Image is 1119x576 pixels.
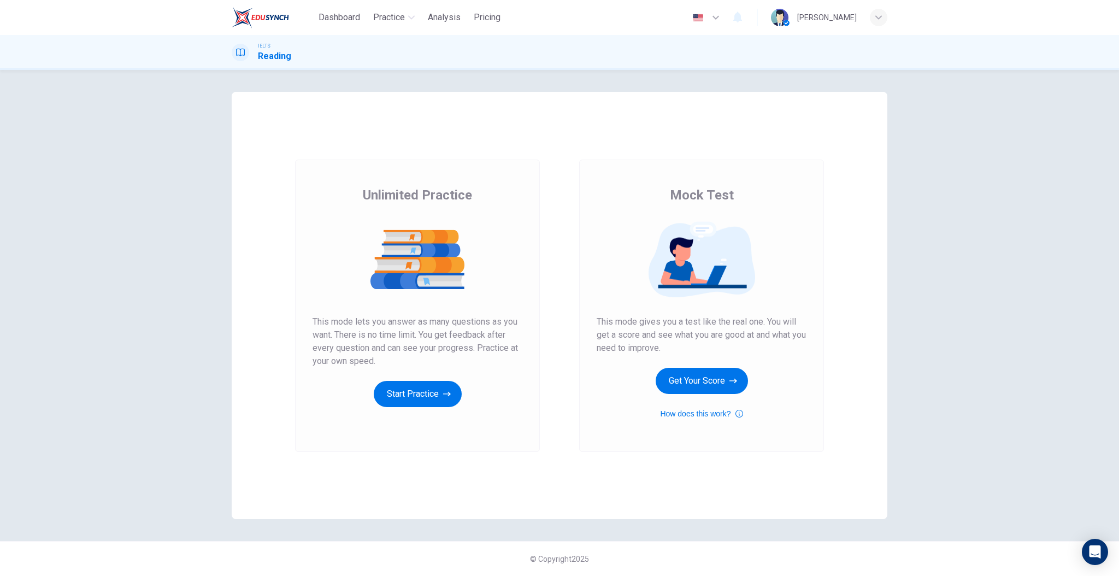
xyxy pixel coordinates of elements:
button: Get Your Score [656,368,748,394]
span: This mode gives you a test like the real one. You will get a score and see what you are good at a... [597,315,806,355]
img: Profile picture [771,9,788,26]
span: © Copyright 2025 [530,555,589,563]
div: Open Intercom Messenger [1082,539,1108,565]
span: Dashboard [319,11,360,24]
span: This mode lets you answer as many questions as you want. There is no time limit. You get feedback... [313,315,522,368]
img: EduSynch logo [232,7,289,28]
button: Analysis [423,8,465,27]
span: Analysis [428,11,461,24]
span: Mock Test [670,186,734,204]
button: Pricing [469,8,505,27]
div: [PERSON_NAME] [797,11,857,24]
button: How does this work? [660,407,743,420]
span: IELTS [258,42,270,50]
h1: Reading [258,50,291,63]
button: Practice [369,8,419,27]
span: Pricing [474,11,500,24]
a: EduSynch logo [232,7,314,28]
span: Unlimited Practice [363,186,472,204]
span: Practice [373,11,405,24]
button: Dashboard [314,8,364,27]
img: en [691,14,705,22]
button: Start Practice [374,381,462,407]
